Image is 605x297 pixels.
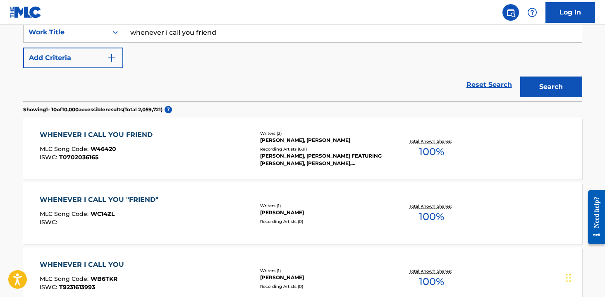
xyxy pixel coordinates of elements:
[40,210,91,218] span: MLC Song Code :
[260,274,385,281] div: [PERSON_NAME]
[40,275,91,283] span: MLC Song Code :
[566,266,571,290] div: Drag
[260,130,385,137] div: Writers ( 2 )
[91,210,115,218] span: WC14ZL
[260,268,385,274] div: Writers ( 1 )
[165,106,172,113] span: ?
[23,182,582,244] a: WHENEVER I CALL YOU "FRIEND"MLC Song Code:WC14ZLISWC:Writers (1)[PERSON_NAME]Recording Artists (0...
[260,137,385,144] div: [PERSON_NAME], [PERSON_NAME]
[524,4,540,21] div: Help
[59,153,98,161] span: T0702036165
[23,22,582,101] form: Search Form
[23,106,163,113] p: Showing 1 - 10 of 10,000 accessible results (Total 2,059,721 )
[40,218,59,226] span: ISWC :
[23,48,123,68] button: Add Criteria
[582,184,605,251] iframe: Resource Center
[564,257,605,297] iframe: Chat Widget
[40,260,128,270] div: WHENEVER I CALL YOU
[40,195,163,205] div: WHENEVER I CALL YOU "FRIEND"
[23,117,582,180] a: WHENEVER I CALL YOU FRIENDMLC Song Code:W46420ISWC:T0702036165Writers (2)[PERSON_NAME], [PERSON_N...
[59,283,95,291] span: T9231613993
[260,218,385,225] div: Recording Artists ( 0 )
[520,77,582,97] button: Search
[545,2,595,23] a: Log In
[91,145,116,153] span: W46420
[40,153,59,161] span: ISWC :
[260,203,385,209] div: Writers ( 1 )
[29,27,103,37] div: Work Title
[260,146,385,152] div: Recording Artists ( 681 )
[40,283,59,291] span: ISWC :
[409,138,454,144] p: Total Known Shares:
[409,203,454,209] p: Total Known Shares:
[419,209,444,224] span: 100 %
[260,209,385,216] div: [PERSON_NAME]
[462,76,516,94] a: Reset Search
[260,152,385,167] div: [PERSON_NAME], [PERSON_NAME] FEATURING [PERSON_NAME], [PERSON_NAME], [PERSON_NAME], [PERSON_NAME]
[409,268,454,274] p: Total Known Shares:
[506,7,516,17] img: search
[40,145,91,153] span: MLC Song Code :
[260,283,385,290] div: Recording Artists ( 0 )
[502,4,519,21] a: Public Search
[107,53,117,63] img: 9d2ae6d4665cec9f34b9.svg
[419,274,444,289] span: 100 %
[91,275,117,283] span: WB6TKR
[527,7,537,17] img: help
[419,144,444,159] span: 100 %
[10,6,42,18] img: MLC Logo
[40,130,157,140] div: WHENEVER I CALL YOU FRIEND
